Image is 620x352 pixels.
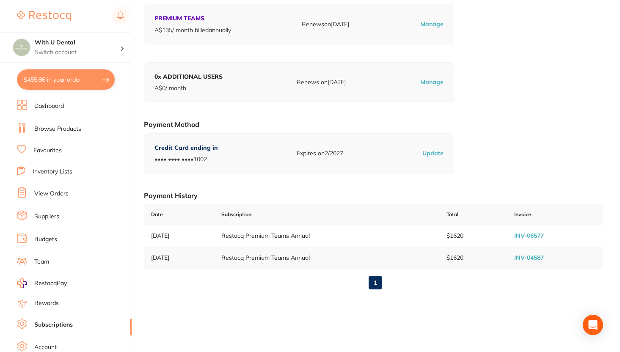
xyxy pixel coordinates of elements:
[215,204,440,225] td: Subscription
[297,78,346,87] p: Renews on [DATE]
[34,299,59,308] a: Rewards
[34,190,69,198] a: View Orders
[34,235,57,244] a: Budgets
[440,204,507,225] td: Total
[369,274,382,291] a: 1
[507,204,603,225] td: Invoice
[144,247,215,269] td: [DATE]
[144,191,603,200] h1: Payment History
[17,278,27,288] img: RestocqPay
[17,69,115,90] button: $455.86 in your order
[154,26,231,35] p: A$ 135 / month billed annually
[440,225,507,247] td: $1620
[17,6,71,26] a: Restocq Logo
[154,73,223,81] p: 0 x ADDITIONAL USERS
[34,343,57,352] a: Account
[215,247,440,269] td: Restocq Premium Teams Annual
[154,14,231,23] p: PREMIUM TEAMS
[420,20,444,29] p: Manage
[420,78,444,87] p: Manage
[144,204,215,225] td: Date
[440,247,507,269] td: $1620
[34,102,64,110] a: Dashboard
[34,125,81,133] a: Browse Products
[34,258,49,266] a: Team
[13,39,30,56] img: With U Dental
[514,254,544,261] a: INV-04587
[17,11,71,21] img: Restocq Logo
[215,225,440,247] td: Restocq Premium Teams Annual
[154,155,218,164] p: •••• •••• •••• 1002
[302,20,349,29] p: Renews on [DATE]
[33,168,72,176] a: Inventory Lists
[514,232,544,239] a: INV-06577
[35,38,120,47] h4: With U Dental
[33,146,62,155] a: Favourites
[297,149,343,158] p: Expires on 2/2027
[583,315,603,335] div: Open Intercom Messenger
[17,278,67,288] a: RestocqPay
[154,144,218,152] p: Credit Card ending in
[34,212,59,221] a: Suppliers
[422,149,444,158] p: Update
[35,48,120,57] p: Switch account
[144,225,215,247] td: [DATE]
[34,279,67,288] span: RestocqPay
[34,321,73,329] a: Subscriptions
[144,120,603,129] h1: Payment Method
[154,84,223,93] p: A$ 0 / month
